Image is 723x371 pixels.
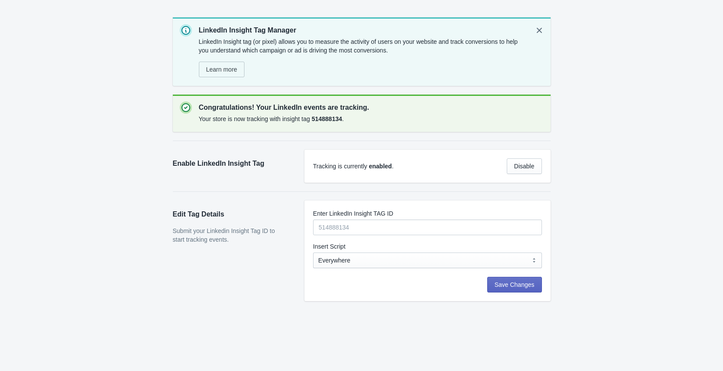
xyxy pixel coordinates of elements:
span: Disable [514,163,535,170]
b: 514888134 [312,115,342,122]
div: Your store is now tracking with insight tag . [199,113,544,125]
button: Disable [507,158,542,174]
p: Congratulations! Your LinkedIn events are tracking. [199,102,544,113]
h2: Edit Tag Details [173,209,287,220]
p: LinkedIn Insight Tag Manager [199,25,526,36]
p: LinkedIn Insight tag (or pixel) allows you to measure the activity of users on your website and t... [199,37,526,55]
p: Submit your Linkedin Insight Tag ID to start tracking events. [173,227,287,244]
label: Enter LinkedIn Insight TAG ID [313,209,393,218]
span: Save Changes [495,281,535,288]
h2: Enable LinkedIn Insight Tag [173,158,287,169]
a: Learn more [199,62,245,77]
button: Dismiss notification [532,23,547,38]
label: Insert Script [313,242,346,251]
input: 514888134 [313,220,542,235]
button: Save Changes [487,277,542,292]
div: Tracking is currently . [313,162,500,171]
span: Learn more [206,66,238,73]
span: enabled [369,163,392,170]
